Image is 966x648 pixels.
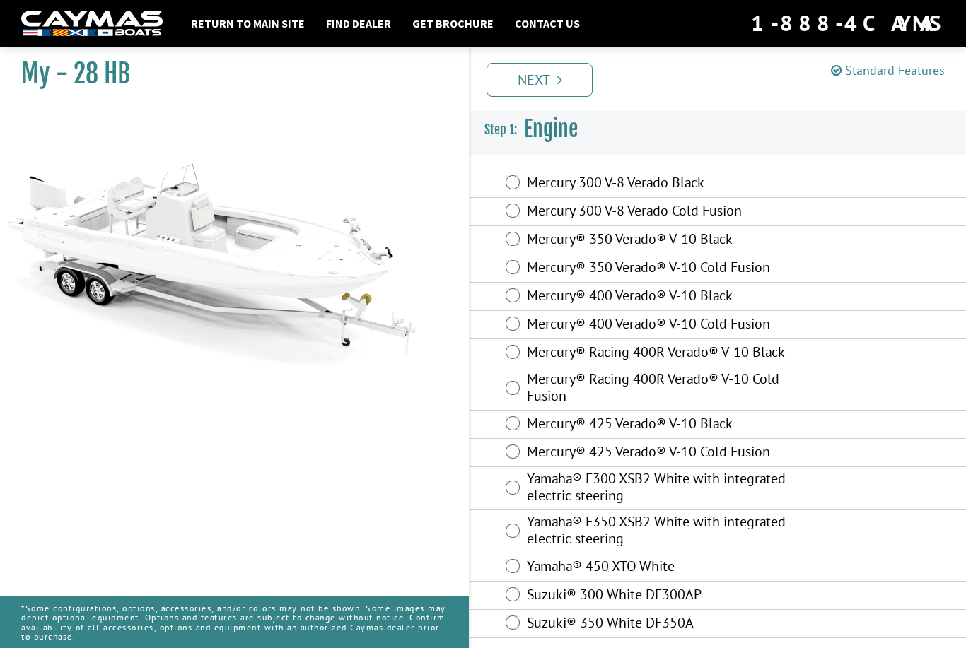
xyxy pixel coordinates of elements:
[527,370,791,408] label: Mercury® Racing 400R Verado® V-10 Cold Fusion
[527,513,791,550] label: Yamaha® F350 XSB2 White with integrated electric steering
[527,586,791,606] label: Suzuki® 300 White DF300AP
[21,58,433,90] h1: My - 28 HB
[527,287,791,307] label: Mercury® 400 Verado® V-10 Black
[508,14,587,33] a: Contact Us
[487,63,593,97] a: Next
[527,259,791,279] label: Mercury® 350 Verado® V-10 Cold Fusion
[527,202,791,223] label: Mercury 300 V-8 Verado Cold Fusion
[527,343,791,364] label: Mercury® Racing 400R Verado® V-10 Black
[527,470,791,507] label: Yamaha® F300 XSB2 White with integrated electric steering
[527,614,791,635] label: Suzuki® 350 White DF350A
[831,62,945,78] a: Standard Features
[184,14,312,33] a: Return to main site
[527,315,791,336] label: Mercury® 400 Verado® V-10 Cold Fusion
[527,230,791,251] label: Mercury® 350 Verado® V-10 Black
[527,558,791,578] label: Yamaha® 450 XTO White
[21,11,163,37] img: white-logo-c9c8dbefe5ff5ceceb0f0178aa75bf4bb51f6bca0971e226c86eb53dfe498488.png
[751,8,945,39] div: 1-888-4CAYMAS
[470,103,966,155] h3: Engine
[21,596,448,648] p: *Some configurations, options, accessories, and/or colors may not be shown. Some images may depic...
[483,61,966,97] ul: Pagination
[319,14,398,33] a: Find Dealer
[527,174,791,194] label: Mercury 300 V-8 Verado Black
[527,415,791,435] label: Mercury® 425 Verado® V-10 Black
[527,443,791,464] label: Mercury® 425 Verado® V-10 Cold Fusion
[405,14,501,33] a: Get Brochure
